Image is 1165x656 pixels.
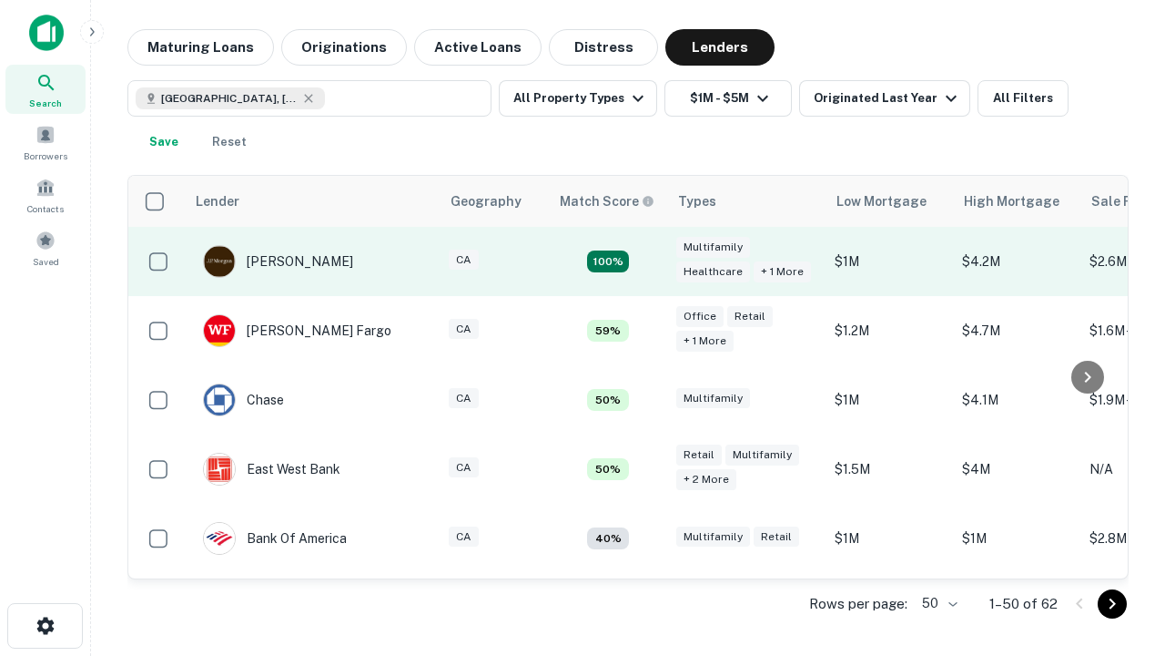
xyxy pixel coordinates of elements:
[451,190,522,212] div: Geography
[826,365,953,435] td: $1M
[203,522,347,555] div: Bank Of America
[200,124,258,160] button: Reset
[5,223,86,272] a: Saved
[826,435,953,504] td: $1.5M
[27,201,64,216] span: Contacts
[754,261,811,282] div: + 1 more
[449,457,479,478] div: CA
[33,254,59,269] span: Saved
[440,176,549,227] th: Geography
[5,65,86,114] a: Search
[665,29,775,66] button: Lenders
[953,573,1080,642] td: $4.5M
[727,306,773,327] div: Retail
[414,29,542,66] button: Active Loans
[587,389,629,411] div: Matching Properties: 5, hasApolloMatch: undefined
[953,504,1080,573] td: $1M
[135,124,193,160] button: Save your search to get updates of matches that match your search criteria.
[953,176,1080,227] th: High Mortgage
[203,384,284,416] div: Chase
[799,80,970,117] button: Originated Last Year
[281,29,407,66] button: Originations
[204,454,235,485] img: picture
[549,29,658,66] button: Distress
[667,176,826,227] th: Types
[203,314,391,347] div: [PERSON_NAME] Fargo
[127,29,274,66] button: Maturing Loans
[953,227,1080,296] td: $4.2M
[826,504,953,573] td: $1M
[754,527,799,548] div: Retail
[127,80,491,117] button: [GEOGRAPHIC_DATA], [GEOGRAPHIC_DATA], [GEOGRAPHIC_DATA]
[678,190,716,212] div: Types
[5,118,86,167] a: Borrowers
[676,331,734,352] div: + 1 more
[809,593,907,615] p: Rows per page:
[449,250,479,271] div: CA
[24,149,67,163] span: Borrowers
[204,315,235,346] img: picture
[5,170,86,220] a: Contacts
[203,453,340,486] div: East West Bank
[978,80,1069,117] button: All Filters
[826,176,953,227] th: Low Mortgage
[814,87,962,109] div: Originated Last Year
[161,90,298,107] span: [GEOGRAPHIC_DATA], [GEOGRAPHIC_DATA], [GEOGRAPHIC_DATA]
[676,237,750,258] div: Multifamily
[953,435,1080,504] td: $4M
[664,80,792,117] button: $1M - $5M
[560,191,654,211] div: Capitalize uses an advanced AI algorithm to match your search with the best lender. The match sco...
[676,388,750,409] div: Multifamily
[587,458,629,480] div: Matching Properties: 5, hasApolloMatch: undefined
[676,445,722,466] div: Retail
[826,296,953,365] td: $1.2M
[826,573,953,642] td: $1.4M
[587,251,629,272] div: Matching Properties: 18, hasApolloMatch: undefined
[203,245,353,278] div: [PERSON_NAME]
[676,261,750,282] div: Healthcare
[204,523,235,554] img: picture
[676,469,736,490] div: + 2 more
[725,445,799,466] div: Multifamily
[29,15,64,51] img: capitalize-icon.png
[196,190,239,212] div: Lender
[953,365,1080,435] td: $4.1M
[29,96,62,110] span: Search
[836,190,927,212] div: Low Mortgage
[1074,510,1165,598] iframe: Chat Widget
[964,190,1059,212] div: High Mortgage
[989,593,1058,615] p: 1–50 of 62
[185,176,440,227] th: Lender
[587,320,629,342] div: Matching Properties: 6, hasApolloMatch: undefined
[204,384,235,415] img: picture
[499,80,657,117] button: All Property Types
[915,590,960,617] div: 50
[1098,589,1127,619] button: Go to next page
[826,227,953,296] td: $1M
[953,296,1080,365] td: $4.7M
[449,319,479,340] div: CA
[676,527,750,548] div: Multifamily
[549,176,667,227] th: Capitalize uses an advanced AI algorithm to match your search with the best lender. The match sco...
[676,306,724,327] div: Office
[560,191,651,211] h6: Match Score
[449,388,479,409] div: CA
[204,246,235,277] img: picture
[587,528,629,549] div: Matching Properties: 4, hasApolloMatch: undefined
[449,527,479,548] div: CA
